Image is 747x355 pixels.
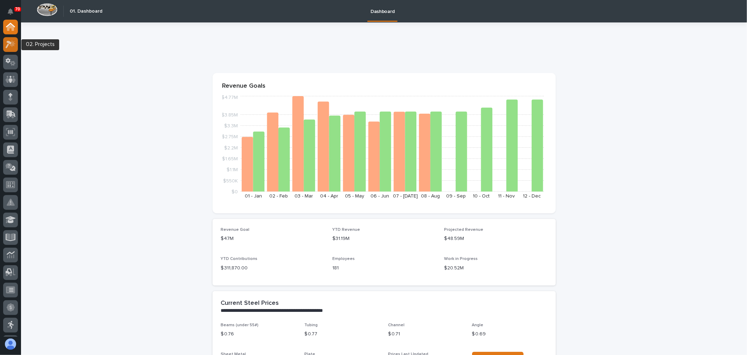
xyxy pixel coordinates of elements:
[371,194,389,199] text: 06 - Jun
[332,257,355,261] span: Employees
[473,194,490,199] text: 10 - Oct
[221,264,324,272] p: $ 311,870.00
[388,330,464,338] p: $ 0.71
[320,194,338,199] text: 04 - Apr
[70,8,102,14] h2: 01. Dashboard
[224,145,238,150] tspan: $2.2M
[305,323,318,327] span: Tubing
[345,194,364,199] text: 05 - May
[221,95,238,100] tspan: $4.77M
[332,228,360,232] span: YTD Revenue
[221,300,279,307] h2: Current Steel Prices
[305,330,380,338] p: $ 0.77
[444,264,547,272] p: $20.52M
[393,194,417,199] text: 07 - [DATE]
[295,194,313,199] text: 03 - Mar
[221,257,258,261] span: YTD Contributions
[9,8,18,20] div: Notifications70
[444,228,483,232] span: Projected Revenue
[523,194,541,199] text: 12 - Dec
[3,4,18,19] button: Notifications
[472,323,484,327] span: Angle
[332,235,436,242] p: $31.19M
[227,167,238,172] tspan: $1.1M
[15,7,20,12] p: 70
[222,156,238,161] tspan: $1.65M
[446,194,465,199] text: 09 - Sep
[37,3,57,16] img: Workspace Logo
[498,194,515,199] text: 11 - Nov
[244,194,262,199] text: 01 - Jan
[222,82,546,90] p: Revenue Goals
[221,330,296,338] p: $ 0.76
[472,330,547,338] p: $ 0.69
[388,323,405,327] span: Channel
[221,235,324,242] p: $47M
[444,257,478,261] span: Work in Progress
[332,264,436,272] p: 181
[221,228,250,232] span: Revenue Goal
[221,323,259,327] span: Beams (under 55#)
[222,134,238,139] tspan: $2.75M
[231,189,238,194] tspan: $0
[444,235,547,242] p: $48.59M
[3,337,18,351] button: users-avatar
[269,194,288,199] text: 02 - Feb
[221,112,238,117] tspan: $3.85M
[421,194,440,199] text: 08 - Aug
[223,178,238,183] tspan: $550K
[224,123,238,128] tspan: $3.3M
